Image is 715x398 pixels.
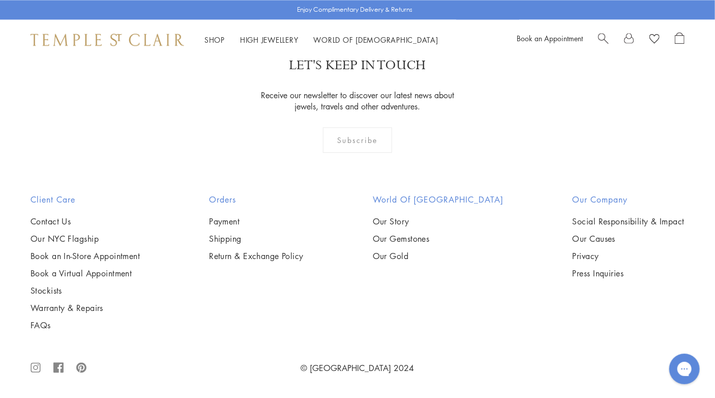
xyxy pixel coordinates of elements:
a: Our Gold [373,250,503,262]
iframe: Gorgias live chat messenger [664,350,705,388]
a: Return & Exchange Policy [209,250,304,262]
a: Search [598,32,609,47]
a: Our NYC Flagship [31,233,140,244]
img: Temple St. Clair [31,34,184,46]
a: World of [DEMOGRAPHIC_DATA]World of [DEMOGRAPHIC_DATA] [314,35,438,45]
a: Social Responsibility & Impact [573,216,684,227]
h2: World of [GEOGRAPHIC_DATA] [373,193,503,206]
a: Press Inquiries [573,268,684,279]
a: Our Gemstones [373,233,503,244]
a: © [GEOGRAPHIC_DATA] 2024 [301,362,414,374]
a: Shipping [209,233,304,244]
a: Book an In-Store Appointment [31,250,140,262]
a: Our Causes [573,233,684,244]
a: Stockists [31,285,140,296]
h2: Orders [209,193,304,206]
a: Our Story [373,216,503,227]
a: Warranty & Repairs [31,302,140,314]
a: Book a Virtual Appointment [31,268,140,279]
a: View Wishlist [649,32,660,47]
div: Subscribe [323,127,393,153]
a: Payment [209,216,304,227]
p: Enjoy Complimentary Delivery & Returns [297,5,413,15]
a: Book an Appointment [517,33,583,43]
h2: Client Care [31,193,140,206]
a: Contact Us [31,216,140,227]
a: High JewelleryHigh Jewellery [240,35,299,45]
p: LET'S KEEP IN TOUCH [289,56,426,74]
a: Privacy [573,250,684,262]
a: FAQs [31,320,140,331]
h2: Our Company [573,193,684,206]
a: ShopShop [204,35,225,45]
nav: Main navigation [204,34,438,46]
a: Open Shopping Bag [675,32,684,47]
p: Receive our newsletter to discover our latest news about jewels, travels and other adventures. [255,90,461,112]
